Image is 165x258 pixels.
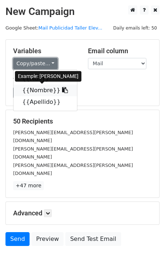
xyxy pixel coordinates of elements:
small: [PERSON_NAME][EMAIL_ADDRESS][PERSON_NAME][DOMAIN_NAME] [13,146,133,160]
a: {{Mail}} [14,73,77,85]
span: Daily emails left: 50 [111,24,160,32]
h5: Variables [13,47,77,55]
div: Example: [PERSON_NAME] [15,71,81,82]
a: +47 more [13,181,44,190]
h5: Advanced [13,209,152,217]
a: Send [5,232,30,246]
small: Google Sheet: [5,25,102,31]
a: Preview [31,232,64,246]
iframe: Chat Widget [128,223,165,258]
a: {{Apellido}} [14,96,77,108]
small: [PERSON_NAME][EMAIL_ADDRESS][PERSON_NAME][DOMAIN_NAME] [13,163,133,176]
h2: New Campaign [5,5,160,18]
a: Daily emails left: 50 [111,25,160,31]
a: Send Test Email [65,232,121,246]
h5: 50 Recipients [13,117,152,125]
small: [PERSON_NAME][EMAIL_ADDRESS][PERSON_NAME][DOMAIN_NAME] [13,130,133,144]
a: Copy/paste... [13,58,58,69]
a: {{Nombre}} [14,85,77,96]
a: Mail Publicidad Taller Elev... [38,25,102,31]
div: Widget de chat [128,223,165,258]
h5: Email column [88,47,152,55]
